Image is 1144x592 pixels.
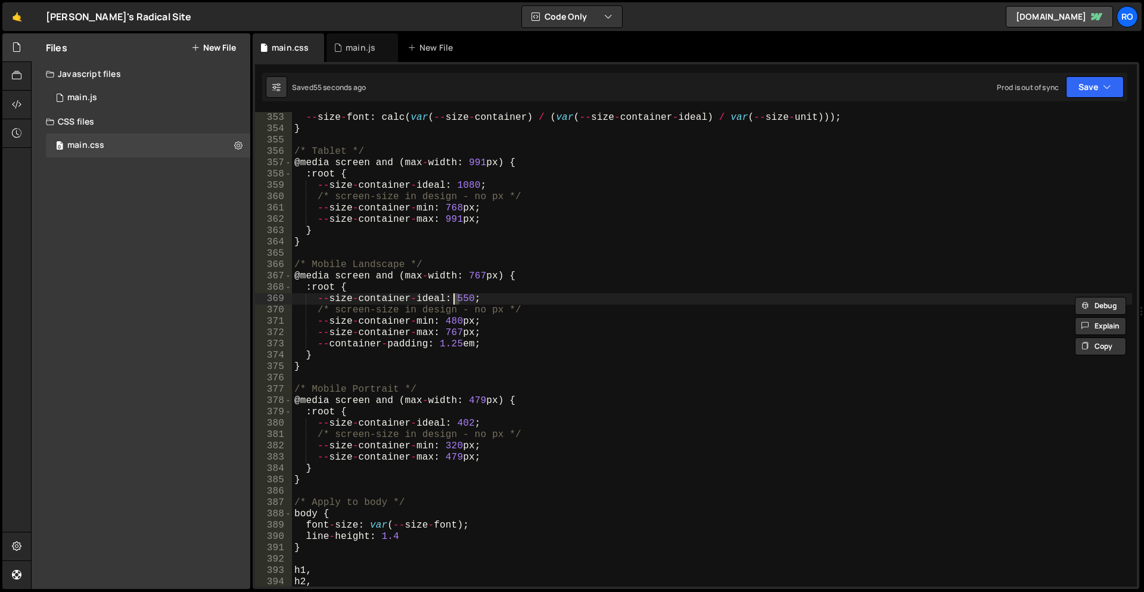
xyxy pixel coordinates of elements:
div: Saved [292,82,366,92]
div: 365 [255,248,292,259]
div: 354 [255,123,292,135]
div: 369 [255,293,292,305]
div: 387 [255,497,292,509]
button: Code Only [522,6,622,27]
div: 391 [255,543,292,554]
div: 375 [255,361,292,373]
span: 0 [56,142,63,151]
div: 356 [255,146,292,157]
div: 394 [255,576,292,588]
div: 360 [255,191,292,203]
div: 363 [255,225,292,237]
div: Prod is out of sync [997,82,1059,92]
div: 386 [255,486,292,497]
div: 364 [255,237,292,248]
div: 355 [255,135,292,146]
button: Save [1066,76,1124,98]
button: Debug [1075,297,1126,315]
div: 367 [255,271,292,282]
div: 374 [255,350,292,361]
div: [PERSON_NAME]'s Radical Site [46,10,191,24]
div: 393 [255,565,292,576]
div: 392 [255,554,292,565]
a: [DOMAIN_NAME] [1006,6,1113,27]
div: 16726/45737.js [46,86,250,110]
div: 353 [255,112,292,123]
div: 357 [255,157,292,169]
div: 373 [255,339,292,350]
div: main.js [346,42,375,54]
div: main.js [67,92,97,103]
div: 377 [255,384,292,395]
div: 359 [255,180,292,191]
div: 358 [255,169,292,180]
button: New File [191,43,236,52]
a: 🤙 [2,2,32,31]
button: Copy [1075,337,1126,355]
div: 384 [255,463,292,475]
div: 362 [255,214,292,225]
div: 368 [255,282,292,293]
div: 380 [255,418,292,429]
div: CSS files [32,110,250,134]
div: 382 [255,441,292,452]
div: 376 [255,373,292,384]
div: 388 [255,509,292,520]
button: Explain [1075,317,1126,335]
div: 361 [255,203,292,214]
div: 381 [255,429,292,441]
div: 55 seconds ago [313,82,366,92]
h2: Files [46,41,67,54]
div: New File [408,42,458,54]
div: 385 [255,475,292,486]
div: 383 [255,452,292,463]
div: 378 [255,395,292,407]
div: main.css [272,42,309,54]
div: Javascript files [32,62,250,86]
div: 390 [255,531,292,543]
div: 389 [255,520,292,531]
div: 366 [255,259,292,271]
div: 370 [255,305,292,316]
div: main.css [67,140,104,151]
a: Ro [1117,6,1138,27]
div: 372 [255,327,292,339]
div: 379 [255,407,292,418]
div: 371 [255,316,292,327]
div: 16726/45739.css [46,134,254,157]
